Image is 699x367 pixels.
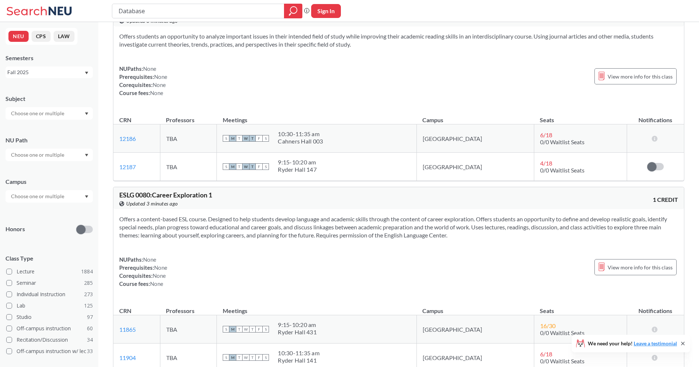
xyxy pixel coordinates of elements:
span: 285 [84,279,93,287]
span: T [249,354,256,361]
span: None [154,264,167,271]
div: Dropdown arrow [6,107,93,120]
span: None [150,280,163,287]
span: 1884 [81,268,93,276]
th: Meetings [217,299,416,315]
span: S [262,326,269,333]
span: M [229,163,236,170]
span: 125 [84,302,93,310]
div: NU Path [6,136,93,144]
th: Seats [534,109,627,124]
input: Class, professor, course number, "phrase" [118,5,279,17]
div: Ryder Hall 147 [278,166,317,173]
td: TBA [160,153,216,181]
span: T [249,163,256,170]
svg: Dropdown arrow [85,195,88,198]
span: T [236,163,243,170]
span: M [229,135,236,142]
a: 12187 [119,163,136,170]
div: Campus [6,178,93,186]
label: Recitation/Discussion [6,335,93,345]
button: CPS [32,31,51,42]
div: magnifying glass [284,4,302,18]
input: Choose one or multiple [7,192,69,201]
svg: magnifying glass [289,6,298,16]
span: W [243,163,249,170]
th: Professors [160,299,216,315]
span: W [243,354,249,361]
span: S [262,135,269,142]
span: T [249,135,256,142]
div: 10:30 - 11:35 am [278,349,320,357]
label: Off-campus instruction [6,324,93,333]
span: 0/0 Waitlist Seats [540,138,585,145]
button: NEU [8,31,29,42]
span: 34 [87,336,93,344]
div: NUPaths: Prerequisites: Corequisites: Course fees: [119,255,167,288]
div: Dropdown arrow [6,149,93,161]
div: Fall 2025 [7,68,84,76]
div: Fall 2025Dropdown arrow [6,66,93,78]
input: Choose one or multiple [7,150,69,159]
span: S [262,354,269,361]
span: None [143,256,156,263]
span: T [236,354,243,361]
span: 6 / 18 [540,131,552,138]
span: 4 / 18 [540,160,552,167]
p: Honors [6,225,25,233]
span: View more info for this class [608,72,673,81]
span: Updated 3 minutes ago [126,200,178,208]
button: Sign In [311,4,341,18]
label: Lecture [6,267,93,276]
a: 11865 [119,326,136,333]
th: Professors [160,109,216,124]
svg: Dropdown arrow [85,72,88,75]
span: 33 [87,347,93,355]
span: View more info for this class [608,263,673,272]
section: Offers students an opportunity to analyze important issues in their intended field of study while... [119,32,678,48]
label: Studio [6,312,93,322]
span: None [154,73,167,80]
span: F [256,326,262,333]
th: Notifications [627,109,684,124]
span: S [262,163,269,170]
span: We need your help! [588,341,677,346]
span: M [229,354,236,361]
th: Notifications [627,299,684,315]
div: NUPaths: Prerequisites: Corequisites: Course fees: [119,65,167,97]
span: 60 [87,324,93,333]
span: T [236,135,243,142]
td: [GEOGRAPHIC_DATA] [416,153,534,181]
div: CRN [119,307,131,315]
label: Off-campus instruction w/ lec [6,346,93,356]
span: None [153,81,166,88]
span: None [150,90,163,96]
span: S [223,354,229,361]
span: W [243,326,249,333]
div: Cahners Hall 003 [278,138,323,145]
div: CRN [119,116,131,124]
span: 0/0 Waitlist Seats [540,357,585,364]
span: 273 [84,290,93,298]
div: Semesters [6,54,93,62]
td: TBA [160,315,216,344]
input: Choose one or multiple [7,109,69,118]
span: 0/0 Waitlist Seats [540,167,585,174]
th: Meetings [217,109,416,124]
th: Campus [416,299,534,315]
td: [GEOGRAPHIC_DATA] [416,315,534,344]
a: 12186 [119,135,136,142]
span: T [236,326,243,333]
svg: Dropdown arrow [85,112,88,115]
span: None [143,65,156,72]
label: Lab [6,301,93,310]
span: W [243,135,249,142]
div: Ryder Hall 141 [278,357,320,364]
span: F [256,135,262,142]
label: Individual Instruction [6,290,93,299]
span: 16 / 30 [540,322,556,329]
span: Class Type [6,254,93,262]
div: Ryder Hall 431 [278,328,317,336]
span: 0/0 Waitlist Seats [540,329,585,336]
span: ESLG 0080 : Career Exploration 1 [119,191,212,199]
